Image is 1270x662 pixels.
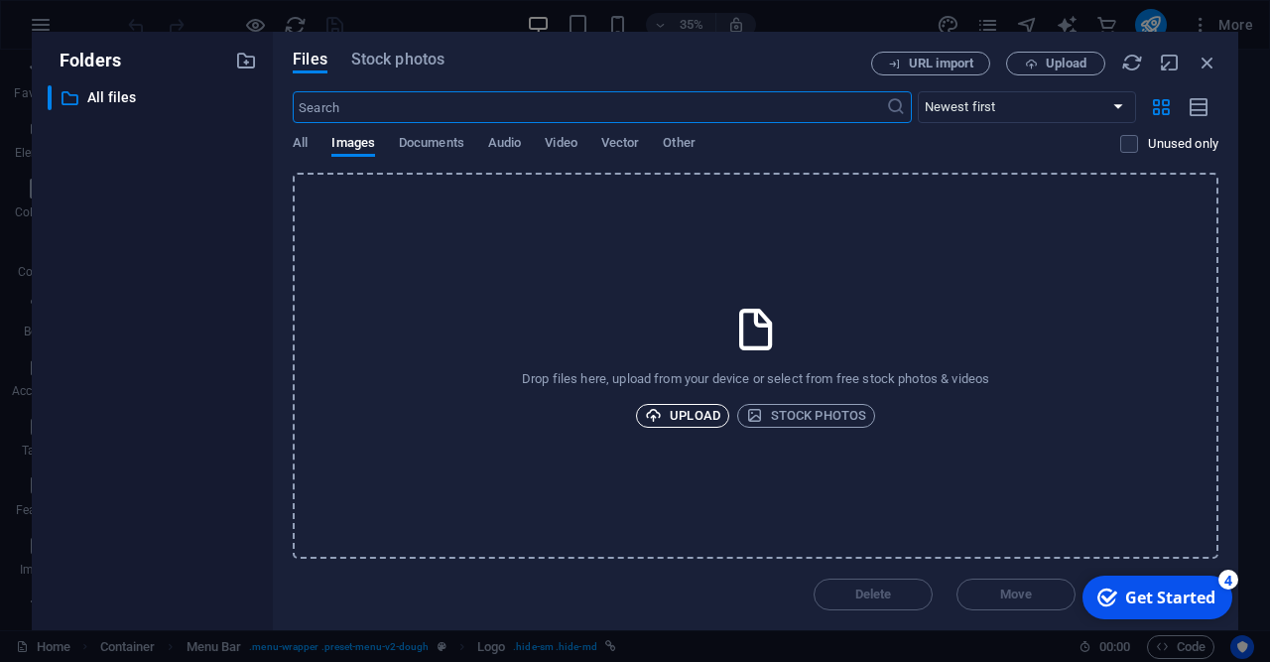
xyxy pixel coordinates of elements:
p: Displays only files that are not in use on the website. Files added during this session can still... [1148,135,1218,153]
p: Folders [48,48,121,73]
button: Stock photos [737,404,875,428]
i: Create new folder [235,50,257,71]
div: Get Started 4 items remaining, 20% complete [11,8,161,52]
div: 4 [147,2,167,22]
i: Minimize [1159,52,1181,73]
p: Drop files here, upload from your device or select from free stock photos & videos [522,370,989,388]
span: Video [545,131,576,159]
input: Search [293,91,885,123]
span: Stock photos [351,48,444,71]
span: Documents [399,131,464,159]
i: Reload [1121,52,1143,73]
span: Files [293,48,327,71]
span: Vector [601,131,640,159]
span: Other [663,131,695,159]
span: Upload [645,404,720,428]
span: All [293,131,308,159]
span: Stock photos [746,404,866,428]
span: Upload [1046,58,1086,69]
span: Images [331,131,375,159]
p: All files [87,86,220,109]
span: URL import [909,58,973,69]
button: Upload [636,404,729,428]
i: Close [1197,52,1218,73]
div: ​ [48,85,52,110]
span: Audio [488,131,521,159]
button: URL import [871,52,990,75]
div: Get Started [54,19,144,41]
button: Upload [1006,52,1105,75]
